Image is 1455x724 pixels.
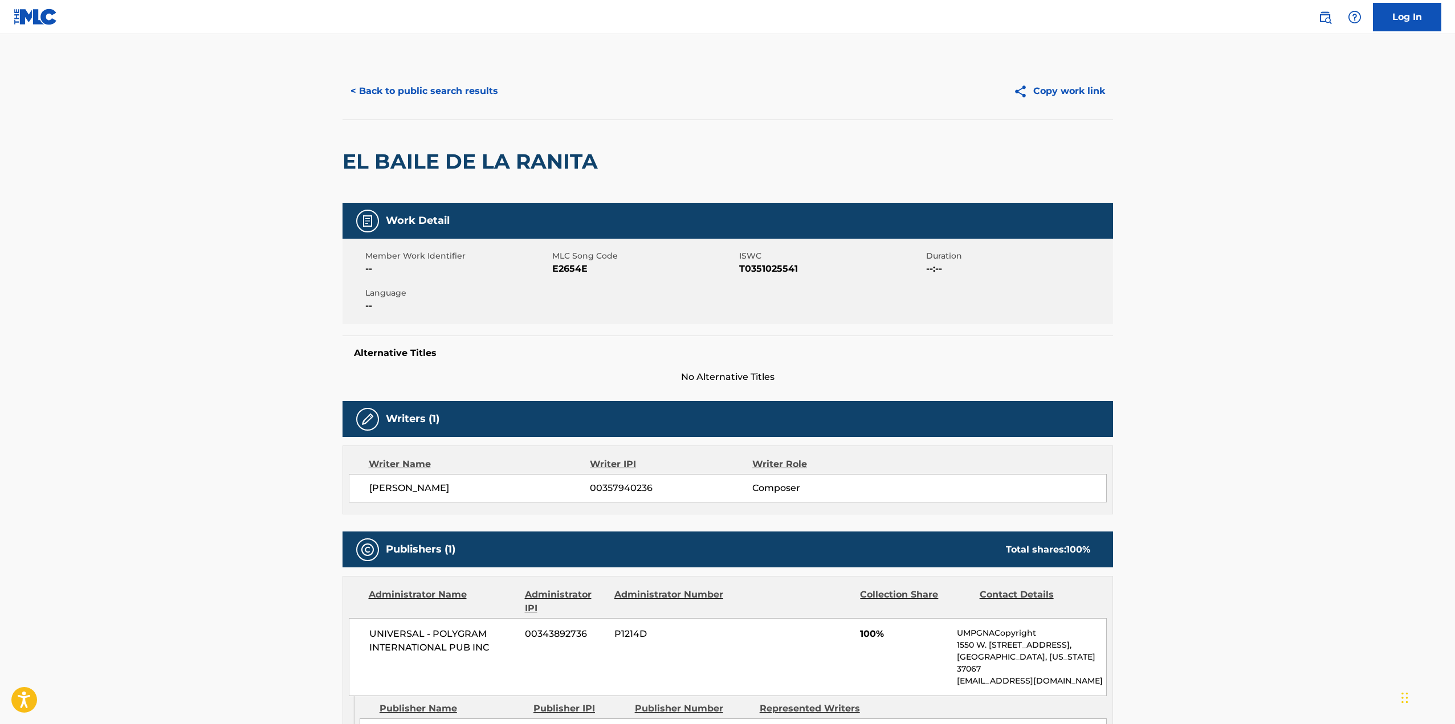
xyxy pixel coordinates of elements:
div: Help [1343,6,1366,28]
span: Duration [926,250,1110,262]
img: MLC Logo [14,9,58,25]
span: -- [365,299,549,313]
span: Language [365,287,549,299]
p: UMPGNACopyright [957,627,1106,639]
button: Copy work link [1005,77,1113,105]
iframe: Chat Widget [1398,669,1455,724]
img: Copy work link [1013,84,1033,99]
span: Composer [752,481,900,495]
div: Publisher IPI [533,702,626,715]
div: Widget de chat [1398,669,1455,724]
img: Work Detail [361,214,374,228]
span: P1214D [614,627,725,641]
p: [EMAIL_ADDRESS][DOMAIN_NAME] [957,675,1106,687]
span: 100 % [1066,544,1090,555]
div: Collection Share [860,588,971,615]
img: search [1318,10,1332,24]
div: Publisher Name [380,702,525,715]
a: Public Search [1314,6,1336,28]
p: 1550 W. [STREET_ADDRESS], [957,639,1106,651]
span: 00357940236 [590,481,752,495]
span: E2654E [552,262,736,276]
div: Administrator Number [614,588,725,615]
span: 100% [860,627,948,641]
span: --:-- [926,262,1110,276]
div: Writer Role [752,457,900,471]
button: < Back to public search results [343,77,506,105]
span: No Alternative Titles [343,370,1113,384]
img: Writers [361,412,374,426]
span: MLC Song Code [552,250,736,262]
span: UNIVERSAL - POLYGRAM INTERNATIONAL PUB INC [369,627,517,655]
a: Log In [1373,3,1441,31]
div: Writer IPI [590,457,752,471]
div: Administrator IPI [525,588,606,615]
h5: Work Detail [386,214,450,227]
div: Total shares: [1006,543,1090,557]
span: ISWC [739,250,923,262]
h5: Writers (1) [386,412,439,426]
div: Contact Details [980,588,1090,615]
span: Member Work Identifier [365,250,549,262]
div: Administrator Name [369,588,516,615]
div: Publisher Number [635,702,751,715]
div: Represented Writers [760,702,876,715]
span: [PERSON_NAME] [369,481,590,495]
div: Arrastrar [1401,681,1408,715]
h5: Alternative Titles [354,347,1102,359]
span: 00343892736 [525,627,606,641]
h5: Publishers (1) [386,543,455,556]
img: help [1348,10,1362,24]
span: T0351025541 [739,262,923,276]
p: [GEOGRAPHIC_DATA], [US_STATE] 37067 [957,651,1106,675]
div: Writer Name [369,457,590,471]
h2: EL BAILE DE LA RANITA [343,149,604,174]
img: Publishers [361,543,374,557]
span: -- [365,262,549,276]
